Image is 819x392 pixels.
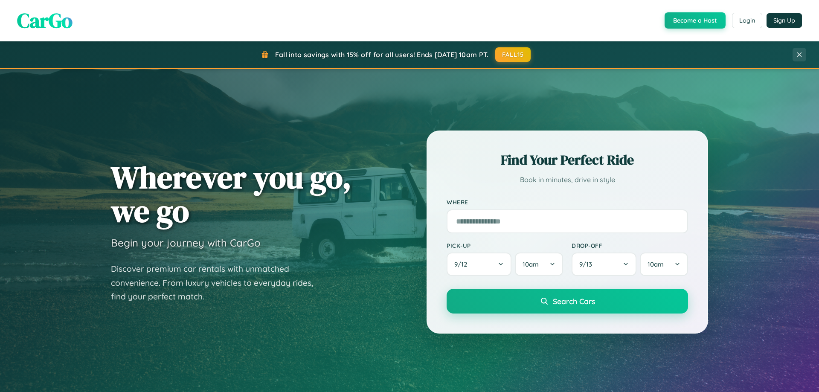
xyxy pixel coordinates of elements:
[665,12,726,29] button: Become a Host
[648,260,664,268] span: 10am
[447,253,511,276] button: 9/12
[523,260,539,268] span: 10am
[572,253,636,276] button: 9/13
[447,289,688,314] button: Search Cars
[515,253,563,276] button: 10am
[17,6,73,35] span: CarGo
[447,199,688,206] label: Where
[572,242,688,249] label: Drop-off
[447,151,688,169] h2: Find Your Perfect Ride
[111,160,351,228] h1: Wherever you go, we go
[454,260,471,268] span: 9 / 12
[111,236,261,249] h3: Begin your journey with CarGo
[495,47,531,62] button: FALL15
[579,260,596,268] span: 9 / 13
[111,262,324,304] p: Discover premium car rentals with unmatched convenience. From luxury vehicles to everyday rides, ...
[640,253,688,276] button: 10am
[275,50,489,59] span: Fall into savings with 15% off for all users! Ends [DATE] 10am PT.
[447,242,563,249] label: Pick-up
[553,296,595,306] span: Search Cars
[767,13,802,28] button: Sign Up
[447,174,688,186] p: Book in minutes, drive in style
[732,13,762,28] button: Login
